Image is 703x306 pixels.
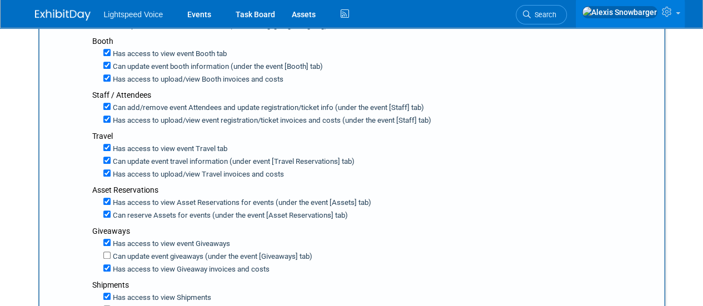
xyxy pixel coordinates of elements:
[111,169,284,180] label: Has access to upload/view Travel invoices and costs
[35,9,91,21] img: ExhibitDay
[104,10,163,19] span: Lightspeed Voice
[111,74,283,85] label: Has access to upload/view Booth invoices and costs
[111,239,230,249] label: Has access to view event Giveaways
[111,252,312,262] label: Can update event giveaways (under the event [Giveaways] tab)
[92,279,656,290] div: Shipments
[111,210,348,221] label: Can reserve Assets for events (under the event [Asset Reservations] tab)
[111,49,227,59] label: Has access to view event Booth tab
[92,131,656,142] div: Travel
[92,89,656,101] div: Staff / Attendees
[111,293,211,303] label: Has access to view Shipments
[111,264,270,275] label: Has access to view Giveaway invoices and costs
[531,11,556,19] span: Search
[111,116,431,126] label: Has access to upload/view event registration/ticket invoices and costs (under the event [Staff] tab)
[111,144,227,154] label: Has access to view event Travel tab
[516,5,567,24] a: Search
[111,62,323,72] label: Can update event booth information (under the event [Booth] tab)
[582,6,657,18] img: Alexis Snowbarger
[92,36,656,47] div: Booth
[111,157,355,167] label: Can update event travel information (under event [Travel Reservations] tab)
[111,198,371,208] label: Has access to view Asset Reservations for events (under the event [Assets] tab)
[92,184,656,195] div: Asset Reservations
[111,103,424,113] label: Can add/remove event Attendees and update registration/ticket info (under the event [Staff] tab)
[92,225,656,237] div: Giveaways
